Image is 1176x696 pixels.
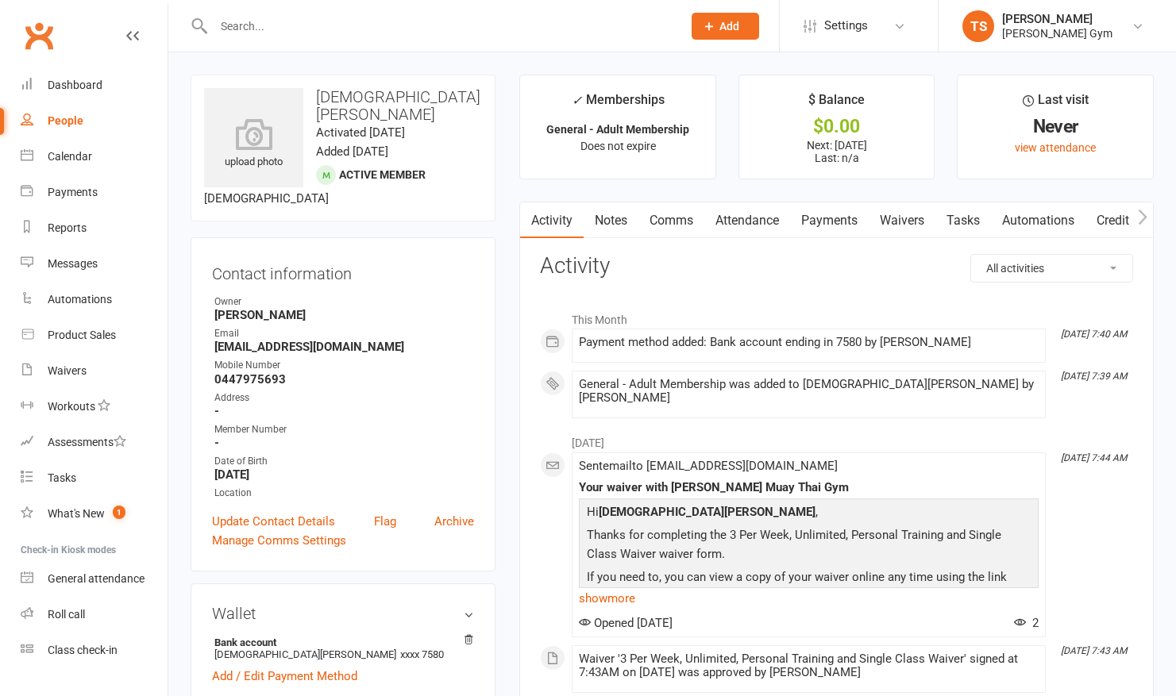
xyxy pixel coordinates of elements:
[48,507,105,520] div: What's New
[704,202,790,239] a: Attendance
[21,633,168,668] a: Class kiosk mode
[48,257,98,270] div: Messages
[21,103,168,139] a: People
[21,317,168,353] a: Product Sales
[1061,329,1127,340] i: [DATE] 7:40 AM
[21,496,168,532] a: What's New1
[214,294,474,310] div: Owner
[48,221,87,234] div: Reports
[21,67,168,103] a: Dashboard
[824,8,868,44] span: Settings
[21,460,168,496] a: Tasks
[962,10,994,42] div: TS
[584,202,638,239] a: Notes
[579,652,1039,679] div: Waiver '3 Per Week, Unlimited, Personal Training and Single Class Waiver' signed at 7:43AM on [DA...
[48,79,102,91] div: Dashboard
[214,467,474,482] strong: [DATE]
[113,506,125,519] span: 1
[540,303,1133,329] li: This Month
[580,140,656,152] span: Does not expire
[212,667,357,686] a: Add / Edit Payment Method
[316,144,388,159] time: Added [DATE]
[214,340,474,354] strong: [EMAIL_ADDRESS][DOMAIN_NAME]
[204,118,303,171] div: upload photo
[21,389,168,425] a: Workouts
[212,259,474,283] h3: Contact information
[719,20,739,33] span: Add
[48,293,112,306] div: Automations
[579,459,838,473] span: Sent email to [EMAIL_ADDRESS][DOMAIN_NAME]
[540,254,1133,279] h3: Activity
[48,150,92,163] div: Calendar
[579,616,673,630] span: Opened [DATE]
[214,486,474,501] div: Location
[214,308,474,322] strong: [PERSON_NAME]
[212,634,474,663] li: [DEMOGRAPHIC_DATA][PERSON_NAME]
[48,436,126,448] div: Assessments
[48,572,145,585] div: General attendance
[48,471,76,484] div: Tasks
[374,512,396,531] a: Flag
[48,364,87,377] div: Waivers
[214,326,474,341] div: Email
[214,358,474,373] div: Mobile Number
[214,636,466,648] strong: Bank account
[48,114,83,127] div: People
[214,436,474,450] strong: -
[48,400,95,413] div: Workouts
[434,512,474,531] a: Archive
[1061,645,1127,656] i: [DATE] 7:43 AM
[935,202,991,239] a: Tasks
[21,597,168,633] a: Roll call
[579,336,1039,349] div: Payment method added: Bank account ending in 7580 by [PERSON_NAME]
[583,525,1035,567] p: Thanks for completing the 3 Per Week, Unlimited, Personal Training and Single Class Waiver waiver...
[790,202,869,239] a: Payments
[540,426,1133,452] li: [DATE]
[583,502,1035,525] p: Hi ,
[692,13,759,40] button: Add
[572,90,665,119] div: Memberships
[1014,616,1039,630] span: 2
[48,186,98,198] div: Payments
[1061,452,1127,463] i: [DATE] 7:44 AM
[1015,141,1096,154] a: view attendance
[214,404,474,418] strong: -
[808,90,865,118] div: $ Balance
[1023,90,1089,118] div: Last visit
[21,353,168,389] a: Waivers
[21,139,168,175] a: Calendar
[21,282,168,317] a: Automations
[546,123,689,136] strong: General - Adult Membership
[599,505,815,519] strong: [DEMOGRAPHIC_DATA][PERSON_NAME]
[214,454,474,469] div: Date of Birth
[19,16,59,56] a: Clubworx
[1002,12,1112,26] div: [PERSON_NAME]
[972,118,1139,135] div: Never
[48,329,116,341] div: Product Sales
[316,125,405,140] time: Activated [DATE]
[209,15,671,37] input: Search...
[214,422,474,437] div: Member Number
[21,210,168,246] a: Reports
[212,605,474,622] h3: Wallet
[579,378,1039,405] div: General - Adult Membership was added to [DEMOGRAPHIC_DATA][PERSON_NAME] by [PERSON_NAME]
[572,93,582,108] i: ✓
[214,390,474,406] div: Address
[48,644,118,656] div: Class check-in
[400,648,444,660] span: xxxx 7580
[869,202,935,239] a: Waivers
[212,512,335,531] a: Update Contact Details
[1002,26,1112,40] div: [PERSON_NAME] Gym
[638,202,704,239] a: Comms
[204,88,482,123] h3: [DEMOGRAPHIC_DATA][PERSON_NAME]
[21,175,168,210] a: Payments
[48,608,85,621] div: Roll call
[754,139,920,164] p: Next: [DATE] Last: n/a
[204,191,329,206] span: [DEMOGRAPHIC_DATA]
[991,202,1085,239] a: Automations
[1061,371,1127,382] i: [DATE] 7:39 AM
[754,118,920,135] div: $0.00
[579,481,1039,494] div: Your waiver with [PERSON_NAME] Muay Thai Gym
[21,246,168,282] a: Messages
[212,531,346,550] a: Manage Comms Settings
